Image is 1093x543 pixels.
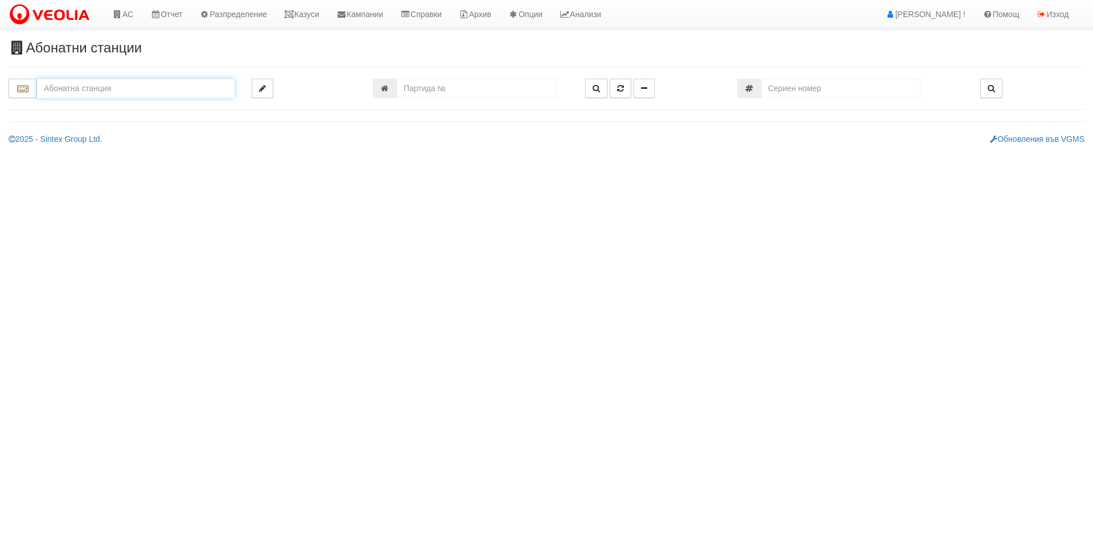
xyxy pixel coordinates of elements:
[37,79,235,98] input: Абонатна станция
[761,79,921,98] input: Сериен номер
[9,134,102,144] a: 2025 - Sintex Group Ltd.
[397,79,556,98] input: Партида №
[990,134,1084,144] a: Обновления във VGMS
[9,40,1084,55] h3: Абонатни станции
[9,3,95,27] img: VeoliaLogo.png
